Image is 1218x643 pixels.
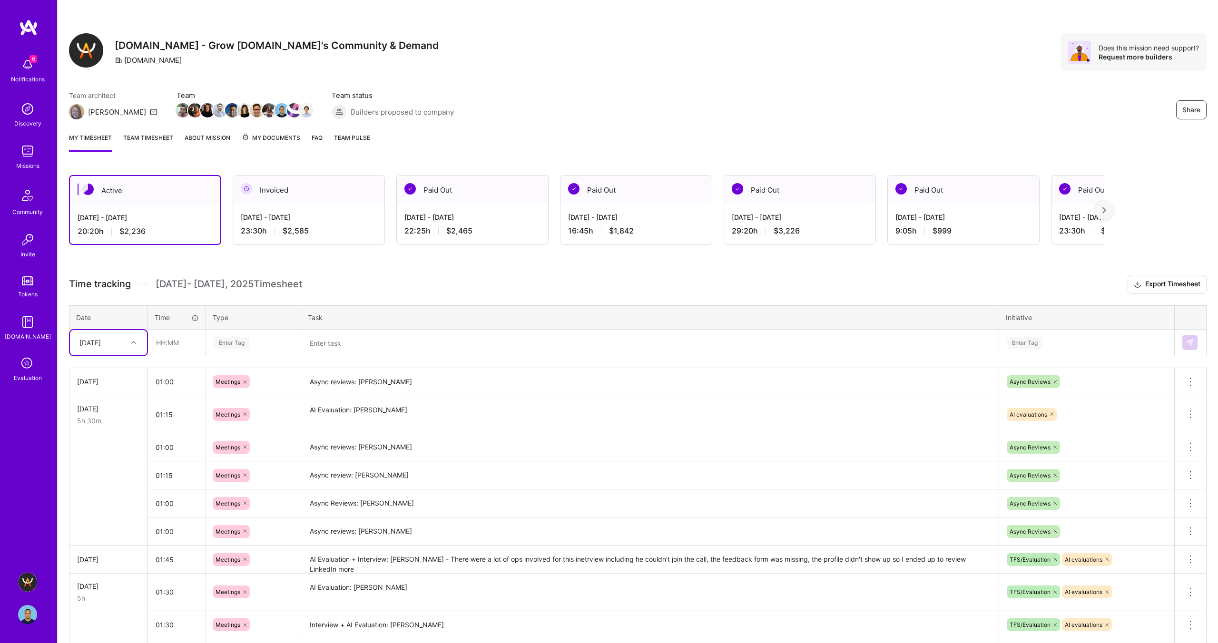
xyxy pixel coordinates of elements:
[69,133,112,152] a: My timesheet
[302,434,998,460] textarea: Async reviews: [PERSON_NAME]
[1059,183,1071,195] img: Paid Out
[148,491,206,516] input: HH:MM
[283,226,309,236] span: $2,585
[1010,528,1051,535] span: Async Reviews
[77,416,140,426] div: 5h 30m
[216,444,240,451] span: Meetings
[18,573,37,592] img: A.Team - Grow A.Team's Community & Demand
[895,183,907,195] img: Paid Out
[177,102,189,118] a: Team Member Avatar
[177,90,313,100] span: Team
[200,103,215,117] img: Team Member Avatar
[446,226,472,236] span: $2,465
[156,278,302,290] span: [DATE] - [DATE] , 2025 Timesheet
[14,373,42,383] div: Evaluation
[11,74,45,84] div: Notifications
[226,102,238,118] a: Team Member Avatar
[5,331,51,341] div: [DOMAIN_NAME]
[241,212,377,222] div: [DATE] - [DATE]
[351,107,454,117] span: Builders proposed to company
[16,605,39,624] a: User Avatar
[560,175,712,205] div: Paid Out
[148,612,206,637] input: HH:MM
[933,226,952,236] span: $999
[216,500,240,507] span: Meetings
[79,338,101,348] div: [DATE]
[216,528,240,535] span: Meetings
[1010,378,1051,385] span: Async Reviews
[275,102,288,118] a: Team Member Avatar
[1102,207,1106,214] img: right
[250,103,264,117] img: Team Member Avatar
[216,472,240,479] span: Meetings
[18,99,37,118] img: discovery
[288,102,300,118] a: Team Member Avatar
[150,108,157,116] i: icon Mail
[1099,43,1199,52] div: Does this mission need support?
[148,402,206,427] input: HH:MM
[263,102,275,118] a: Team Member Avatar
[148,547,206,572] input: HH:MM
[18,55,37,74] img: bell
[1010,556,1051,563] span: TFS/Evaluation
[78,213,213,223] div: [DATE] - [DATE]
[287,103,301,117] img: Team Member Avatar
[1101,226,1127,236] span: $2,585
[251,102,263,118] a: Team Member Avatar
[69,90,157,100] span: Team architect
[888,175,1039,205] div: Paid Out
[1128,275,1207,294] button: Export Timesheet
[732,212,868,222] div: [DATE] - [DATE]
[242,133,300,143] span: My Documents
[1068,41,1091,64] img: Avatar
[176,103,190,117] img: Team Member Avatar
[241,183,252,195] img: Invoiced
[233,175,384,205] div: Invoiced
[332,90,454,100] span: Team status
[1010,621,1051,628] span: TFS/Evaluation
[131,340,136,345] i: icon Chevron
[301,305,999,329] th: Task
[19,355,37,373] i: icon SelectionTeam
[242,133,300,152] a: My Documents
[334,133,370,152] a: Team Pulse
[568,183,580,195] img: Paid Out
[312,133,323,152] a: FAQ
[895,226,1031,236] div: 9:05 h
[302,612,998,638] textarea: Interview + AI Evaluation: [PERSON_NAME]
[237,103,252,117] img: Team Member Avatar
[214,335,249,350] div: Enter Tag
[609,226,634,236] span: $1,842
[1059,226,1195,236] div: 23:30 h
[241,226,377,236] div: 23:30 h
[334,134,370,141] span: Team Pulse
[1010,588,1051,595] span: TFS/Evaluation
[18,605,37,624] img: User Avatar
[213,103,227,117] img: Team Member Avatar
[568,226,704,236] div: 16:45 h
[155,312,199,322] div: Time
[82,184,94,195] img: Active
[18,142,37,161] img: teamwork
[115,55,182,65] div: [DOMAIN_NAME]
[115,39,439,51] h3: [DOMAIN_NAME] - Grow [DOMAIN_NAME]'s Community & Demand
[77,404,140,414] div: [DATE]
[14,118,41,128] div: Discovery
[18,312,37,331] img: guide book
[115,57,122,64] i: icon CompanyGray
[774,226,800,236] span: $3,226
[1010,472,1051,479] span: Async Reviews
[206,305,301,329] th: Type
[404,212,540,222] div: [DATE] - [DATE]
[216,378,240,385] span: Meetings
[404,183,416,195] img: Paid Out
[19,19,38,36] img: logo
[1006,312,1168,322] div: Initiative
[302,462,998,488] textarea: Async review: [PERSON_NAME]
[18,230,37,249] img: Invite
[69,33,103,68] img: Company Logo
[302,546,998,573] textarea: AI Evaluation + Interview: [PERSON_NAME] - There were a lot of ops involved for this inetrview in...
[188,103,202,117] img: Team Member Avatar
[299,103,314,117] img: Team Member Avatar
[148,435,206,460] input: HH:MM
